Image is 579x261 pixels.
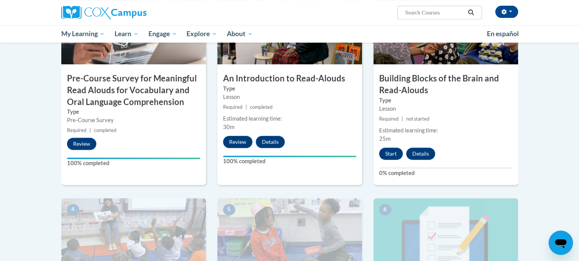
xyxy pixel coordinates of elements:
[223,204,235,215] span: 5
[379,126,512,135] div: Estimated learning time:
[223,136,252,148] button: Review
[89,127,91,133] span: |
[379,96,512,105] label: Type
[406,148,435,160] button: Details
[217,73,362,84] h3: An Introduction to Read-Alouds
[406,116,429,122] span: not started
[223,93,356,101] div: Lesson
[487,30,519,38] span: En español
[67,204,79,215] span: 4
[379,105,512,113] div: Lesson
[495,6,518,18] button: Account Settings
[222,25,258,43] a: About
[465,8,477,17] button: Search
[61,6,206,19] a: Cox Campus
[223,157,356,166] label: 100% completed
[402,116,403,122] span: |
[223,124,234,130] span: 30m
[67,159,200,167] label: 100% completed
[379,204,391,215] span: 6
[67,158,200,159] div: Your progress
[110,25,144,43] a: Learn
[61,29,105,38] span: My Learning
[379,135,391,142] span: 25m
[549,231,573,255] iframe: Button to launch messaging window
[256,136,285,148] button: Details
[61,6,147,19] img: Cox Campus
[50,25,530,43] div: Main menu
[223,104,242,110] span: Required
[379,169,512,177] label: 0% completed
[61,73,206,108] h3: Pre-Course Survey for Meaningful Read Alouds for Vocabulary and Oral Language Comprehension
[373,73,518,96] h3: Building Blocks of the Brain and Read-Alouds
[379,116,399,122] span: Required
[223,84,356,93] label: Type
[227,29,253,38] span: About
[67,138,96,150] button: Review
[223,156,356,157] div: Your progress
[94,127,116,133] span: completed
[115,29,139,38] span: Learn
[482,26,524,42] a: En español
[223,115,356,123] div: Estimated learning time:
[379,148,403,160] button: Start
[67,127,86,133] span: Required
[67,108,200,116] label: Type
[246,104,247,110] span: |
[67,116,200,124] div: Pre-Course Survey
[144,25,182,43] a: Engage
[182,25,222,43] a: Explore
[404,8,465,17] input: Search Courses
[56,25,110,43] a: My Learning
[250,104,273,110] span: completed
[148,29,177,38] span: Engage
[187,29,217,38] span: Explore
